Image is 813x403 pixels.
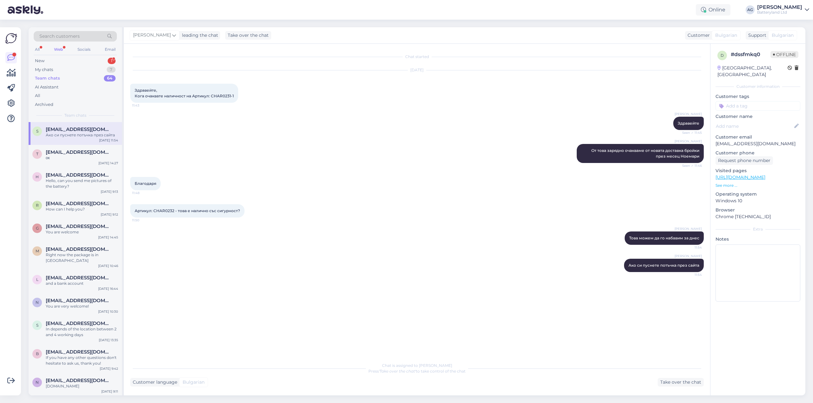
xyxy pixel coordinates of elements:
p: Customer email [716,134,800,140]
div: οκ [46,155,118,161]
span: homeinliguria@gmail.com [46,172,112,178]
span: riazahmad6249200@gmail.com [46,201,112,206]
div: Web [53,45,64,54]
span: 11:43 [132,103,156,108]
span: 11:48 [132,191,156,195]
p: Customer tags [716,93,800,100]
div: [DATE] 9:42 [100,366,118,371]
span: [PERSON_NAME] [675,112,702,116]
span: [PERSON_NAME] [675,254,702,258]
div: New [35,58,44,64]
div: How can I help you? [46,206,118,212]
span: Seen ✓ 11:46 [678,163,702,168]
span: g [36,226,39,231]
div: Extra [716,226,800,232]
i: 'Take over the chat' [379,369,416,374]
span: svetlin.atanasov@itworks.bg [46,127,112,132]
div: Customer language [130,379,177,386]
input: Add a tag [716,101,800,111]
span: makenainga@gmail.com [46,246,112,252]
span: Offline [770,51,798,58]
span: 11:54 [678,245,702,250]
div: [GEOGRAPHIC_DATA], [GEOGRAPHIC_DATA] [717,65,788,78]
div: 1 [108,58,116,64]
span: Bulgarian [772,32,794,39]
span: Bulgarian [715,32,737,39]
div: All [35,93,40,99]
div: Ако си пуснете потъчка през сайта [46,132,118,138]
div: My chats [35,67,53,73]
div: If you have any other questions don't hesitate to ask us, thank you! [46,355,118,366]
span: n [36,380,39,385]
div: [DATE] 9:11 [101,389,118,394]
span: t [36,152,38,156]
span: 11:50 [132,218,156,223]
div: Archived [35,101,53,108]
div: All [34,45,41,54]
p: Operating system [716,191,800,198]
span: d [721,53,724,58]
span: larisa.simona40@gmail.com [46,275,112,281]
div: and a bank account [46,281,118,286]
span: baftika8@gmail.com [46,349,112,355]
span: b [36,351,39,356]
div: You are welcome [46,229,118,235]
div: Customer [685,32,710,39]
a: [URL][DOMAIN_NAME] [716,174,765,180]
div: [DATE] [130,67,704,73]
div: Customer information [716,84,800,89]
div: [PERSON_NAME] [757,5,802,10]
div: [DATE] 16:44 [98,286,118,291]
span: Search customers [39,33,80,40]
div: Email [104,45,117,54]
div: Support [746,32,766,39]
span: l [36,277,38,282]
span: Благодаря [135,181,156,186]
span: noemi.sepac@cabar.hr [46,298,112,303]
span: Team chats [64,113,86,118]
div: Socials [76,45,92,54]
p: Customer phone [716,150,800,156]
span: susu_009@yahoo.com [46,321,112,326]
div: [DATE] 14:45 [98,235,118,240]
img: Askly Logo [5,32,17,44]
div: AG [746,5,755,14]
span: r [36,203,39,208]
p: [EMAIL_ADDRESS][DOMAIN_NAME] [716,140,800,147]
span: giannissta69@gmail.com [46,224,112,229]
p: Windows 10 [716,198,800,204]
span: ntabafranck461@gmail.com [46,378,112,383]
span: 11:54 [678,272,702,277]
div: [DATE] 9:13 [101,189,118,194]
div: Team chats [35,75,60,81]
div: [DATE] 9:12 [101,212,118,217]
p: Chrome [TECHNICAL_ID] [716,213,800,220]
span: Здравейте [678,121,699,126]
input: Add name [716,123,793,130]
span: m [36,249,39,253]
span: Това можем да го набавим за днес [629,236,699,240]
span: teonatiotis@gmail.com [46,149,112,155]
span: Press to take control of the chat [368,369,466,374]
span: Bulgarian [183,379,205,386]
span: Артикул: CHAR0232 - това е налично със сигурност? [135,208,240,213]
div: Batteryland Ltd [757,10,802,15]
div: [DATE] 14:27 [98,161,118,166]
span: [PERSON_NAME] [133,32,171,39]
span: Ако си пуснете потъчка през сайта [628,263,699,268]
div: [DOMAIN_NAME] [46,383,118,389]
div: Take over the chat [658,378,704,387]
p: Customer name [716,113,800,120]
span: [PERSON_NAME] [675,226,702,231]
div: Hello, can you send me pictures of the battery? [46,178,118,189]
div: 64 [104,75,116,81]
div: [DATE] 11:54 [99,138,118,143]
span: s [36,129,38,133]
span: s [36,323,38,328]
span: Chat is assigned to [PERSON_NAME] [382,363,452,368]
div: leading the chat [179,32,218,39]
a: [PERSON_NAME]Batteryland Ltd [757,5,809,15]
div: Right now the package is in [GEOGRAPHIC_DATA] [46,252,118,263]
div: Request phone number [716,156,773,165]
div: Online [696,4,730,16]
